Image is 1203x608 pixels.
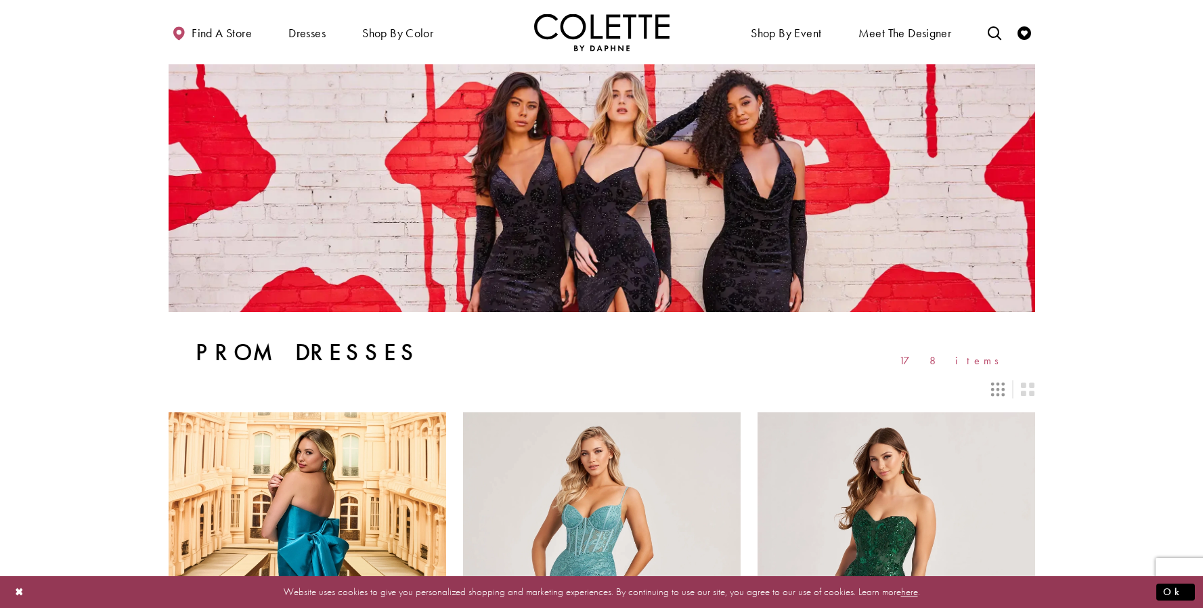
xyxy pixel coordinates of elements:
[97,583,1106,601] p: Website uses cookies to give you personalized shopping and marketing experiences. By continuing t...
[899,355,1008,366] span: 178 items
[285,14,329,51] span: Dresses
[8,580,31,604] button: Close Dialog
[534,14,670,51] a: Visit Home Page
[751,26,821,40] span: Shop By Event
[362,26,433,40] span: Shop by color
[192,26,252,40] span: Find a store
[160,374,1043,404] div: Layout Controls
[1156,584,1195,601] button: Submit Dialog
[747,14,825,51] span: Shop By Event
[858,26,952,40] span: Meet the designer
[1021,383,1034,396] span: Switch layout to 2 columns
[984,14,1005,51] a: Toggle search
[169,14,255,51] a: Find a store
[534,14,670,51] img: Colette by Daphne
[991,383,1005,396] span: Switch layout to 3 columns
[288,26,326,40] span: Dresses
[196,339,420,366] h1: Prom Dresses
[1014,14,1034,51] a: Check Wishlist
[901,585,918,599] a: here
[855,14,955,51] a: Meet the designer
[359,14,437,51] span: Shop by color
